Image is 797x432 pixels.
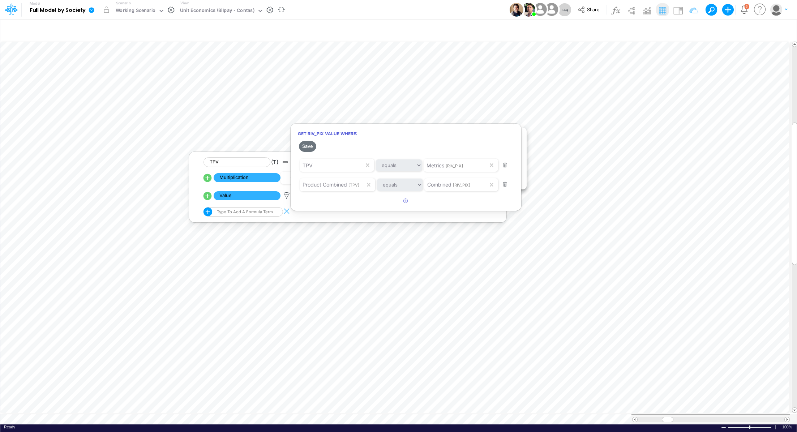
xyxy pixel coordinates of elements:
[427,162,463,169] div: Metrics
[453,183,470,188] span: [RIV_PIX]
[427,162,444,168] span: Metrics
[522,3,535,17] img: User Image Icon
[303,162,313,168] span: TPV
[427,181,470,188] div: Combined
[180,0,189,6] label: View
[303,181,359,188] div: Product Combined
[446,163,463,168] span: [RIV_PIX]
[510,3,523,17] img: User Image Icon
[532,1,548,18] img: User Image Icon
[30,1,40,6] label: Model
[299,141,316,151] button: Save
[427,181,451,188] span: Combined
[116,0,131,6] label: Scenario
[303,181,347,188] span: Product Combined
[543,1,560,18] img: User Image Icon
[348,183,359,188] span: [TPV]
